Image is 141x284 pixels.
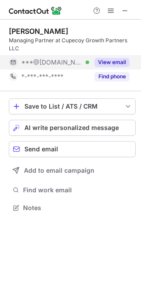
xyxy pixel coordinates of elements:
[9,98,136,114] button: save-profile-one-click
[9,120,136,136] button: AI write personalized message
[94,72,129,81] button: Reveal Button
[24,124,119,131] span: AI write personalized message
[94,58,129,67] button: Reveal Button
[9,162,136,179] button: Add to email campaign
[9,37,136,53] div: Managing Partner at Cupecoy Growth Partners LLC
[24,146,58,153] span: Send email
[24,103,120,110] div: Save to List / ATS / CRM
[9,5,62,16] img: ContactOut v5.3.10
[9,202,136,214] button: Notes
[23,204,132,212] span: Notes
[9,184,136,196] button: Find work email
[24,167,94,174] span: Add to email campaign
[21,58,82,66] span: ***@[DOMAIN_NAME]
[9,27,68,36] div: [PERSON_NAME]
[23,186,132,194] span: Find work email
[9,141,136,157] button: Send email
